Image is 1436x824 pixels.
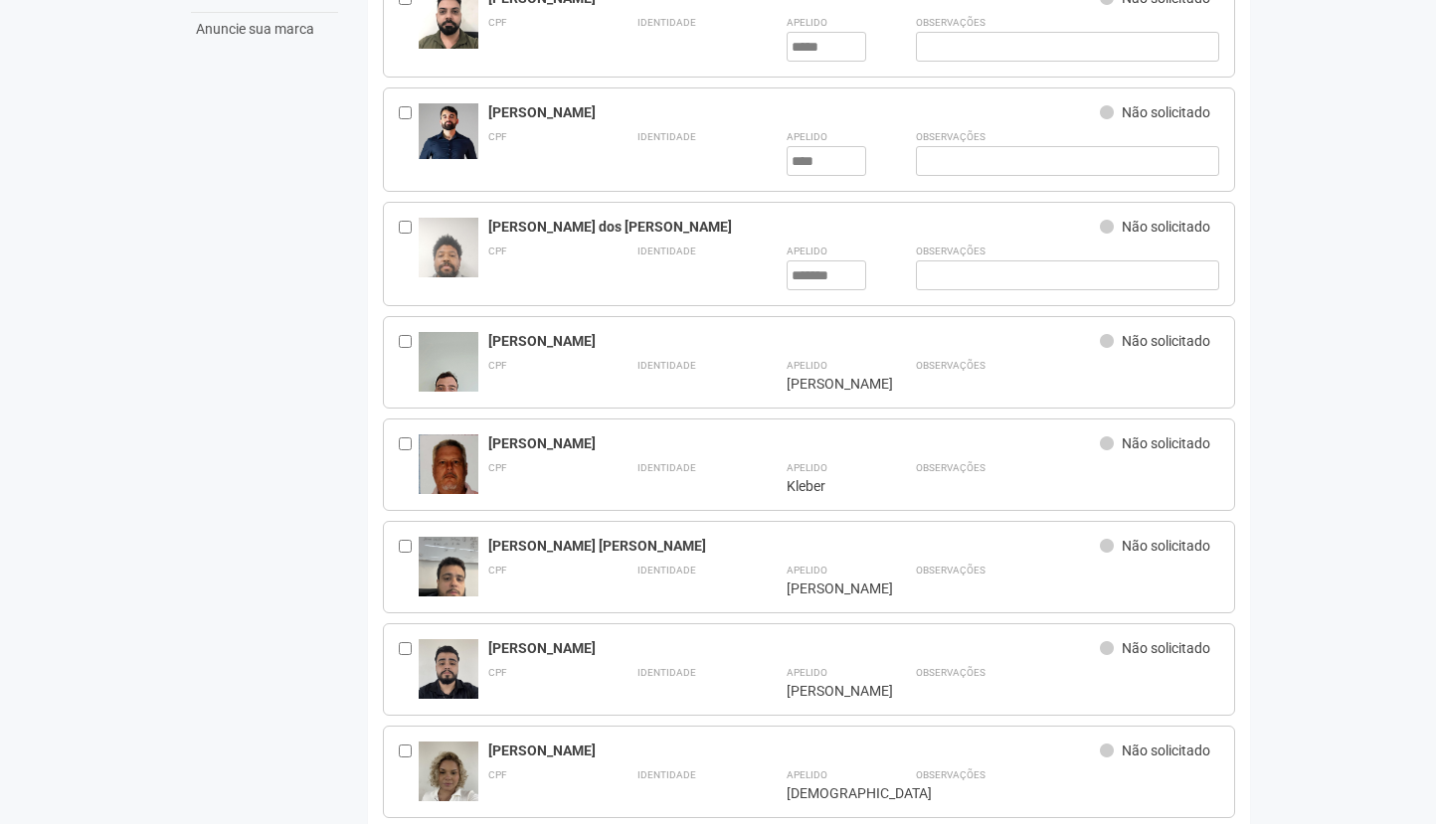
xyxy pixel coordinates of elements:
[916,462,986,473] strong: Observações
[1122,640,1210,656] span: Não solicitado
[787,131,827,142] strong: Apelido
[916,360,986,371] strong: Observações
[1122,333,1210,349] span: Não solicitado
[916,565,986,576] strong: Observações
[916,769,986,780] strong: Observações
[637,667,696,678] strong: Identidade
[637,131,696,142] strong: Identidade
[488,537,1100,555] div: [PERSON_NAME] [PERSON_NAME]
[1122,435,1210,451] span: Não solicitado
[419,434,478,505] img: user.jpg
[1122,104,1210,120] span: Não solicitado
[916,246,986,256] strong: Observações
[787,769,827,780] strong: Apelido
[419,639,478,719] img: user.jpg
[488,246,507,256] strong: CPF
[1122,538,1210,554] span: Não solicitado
[916,17,986,28] strong: Observações
[191,13,338,46] a: Anuncie sua marca
[419,218,478,298] img: user.jpg
[488,332,1100,350] div: [PERSON_NAME]
[916,131,986,142] strong: Observações
[488,103,1100,121] div: [PERSON_NAME]
[787,462,827,473] strong: Apelido
[419,103,478,159] img: user.jpg
[787,565,827,576] strong: Apelido
[637,17,696,28] strong: Identidade
[488,639,1100,657] div: [PERSON_NAME]
[488,17,507,28] strong: CPF
[787,682,866,700] div: [PERSON_NAME]
[787,579,866,597] div: [PERSON_NAME]
[637,462,696,473] strong: Identidade
[1122,742,1210,758] span: Não solicitado
[419,537,478,616] img: user.jpg
[488,131,507,142] strong: CPF
[787,784,866,802] div: [DEMOGRAPHIC_DATA]
[637,360,696,371] strong: Identidade
[488,434,1100,452] div: [PERSON_NAME]
[488,667,507,678] strong: CPF
[637,565,696,576] strong: Identidade
[787,375,866,393] div: [PERSON_NAME]
[488,769,507,780] strong: CPF
[488,462,507,473] strong: CPF
[419,332,478,438] img: user.jpg
[488,742,1100,759] div: [PERSON_NAME]
[787,360,827,371] strong: Apelido
[1122,219,1210,235] span: Não solicitado
[488,218,1100,236] div: [PERSON_NAME] dos [PERSON_NAME]
[488,565,507,576] strong: CPF
[916,667,986,678] strong: Observações
[787,667,827,678] strong: Apelido
[787,246,827,256] strong: Apelido
[637,246,696,256] strong: Identidade
[787,17,827,28] strong: Apelido
[488,360,507,371] strong: CPF
[637,769,696,780] strong: Identidade
[787,477,866,495] div: Kleber
[419,742,478,821] img: user.jpg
